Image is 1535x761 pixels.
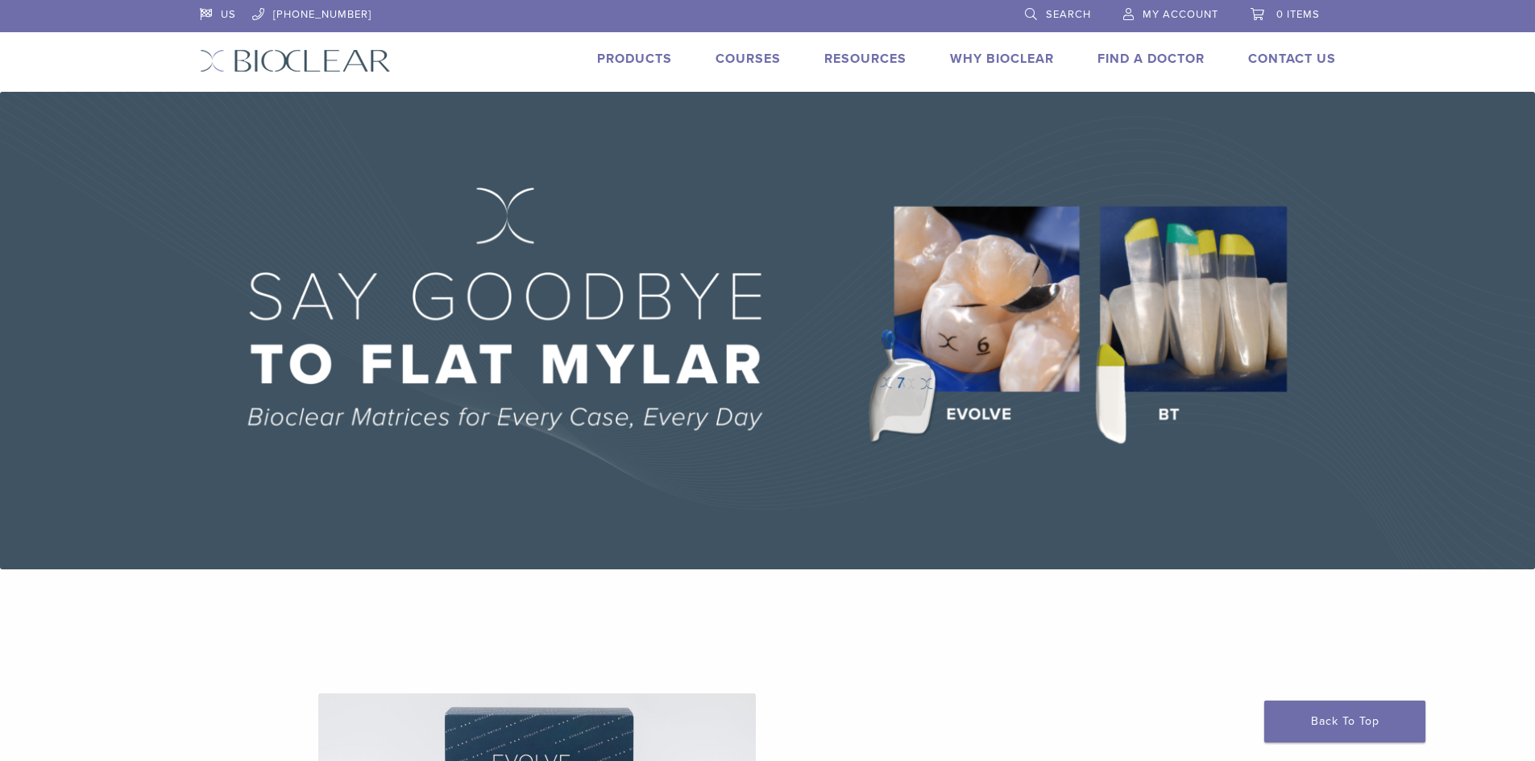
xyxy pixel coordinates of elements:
[950,51,1054,67] a: Why Bioclear
[200,49,391,72] img: Bioclear
[824,51,906,67] a: Resources
[1046,8,1091,21] span: Search
[1264,701,1425,742] a: Back To Top
[1248,51,1336,67] a: Contact Us
[1097,51,1205,67] a: Find A Doctor
[1276,8,1320,21] span: 0 items
[597,51,672,67] a: Products
[716,51,781,67] a: Courses
[1143,8,1218,21] span: My Account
